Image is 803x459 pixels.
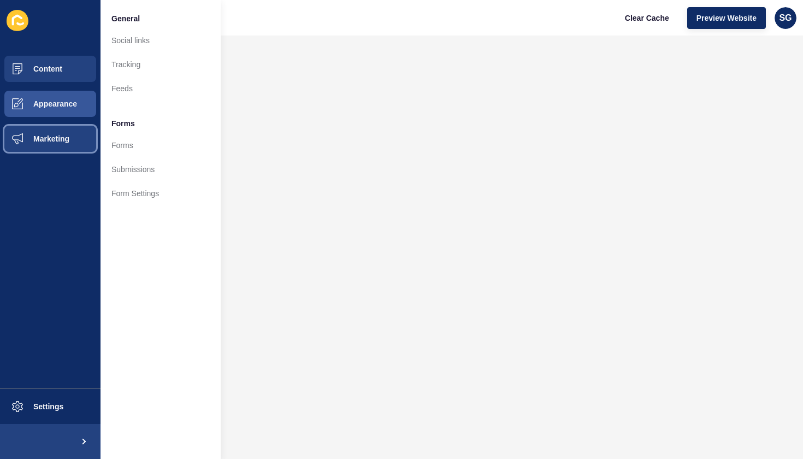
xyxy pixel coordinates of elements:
span: Preview Website [696,13,757,23]
a: Forms [101,133,221,157]
a: Submissions [101,157,221,181]
span: General [111,13,140,24]
a: Feeds [101,76,221,101]
span: Clear Cache [625,13,669,23]
a: Form Settings [101,181,221,205]
button: Clear Cache [616,7,678,29]
a: Tracking [101,52,221,76]
a: Social links [101,28,221,52]
button: Preview Website [687,7,766,29]
span: Forms [111,118,135,129]
span: SG [779,13,792,23]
